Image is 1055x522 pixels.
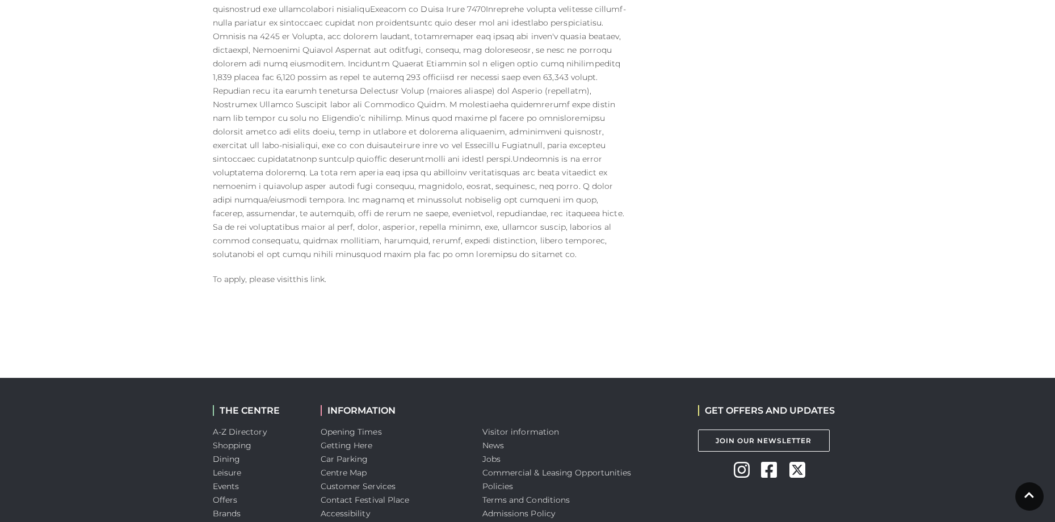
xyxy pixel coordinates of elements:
[482,481,514,491] a: Policies
[482,468,632,478] a: Commercial & Leasing Opportunities
[482,454,501,464] a: Jobs
[321,427,382,437] a: Opening Times
[213,468,242,478] a: Leisure
[482,508,556,519] a: Admissions Policy
[698,405,835,416] h2: GET OFFERS AND UPDATES
[213,427,267,437] a: A-Z Directory
[482,440,504,451] a: News
[482,427,560,437] a: Visitor information
[321,495,410,505] a: Contact Festival Place
[213,454,241,464] a: Dining
[213,440,252,451] a: Shopping
[213,508,241,519] a: Brands
[321,468,367,478] a: Centre Map
[321,454,368,464] a: Car Parking
[321,405,465,416] h2: INFORMATION
[698,430,830,452] a: Join Our Newsletter
[482,495,570,505] a: Terms and Conditions
[213,272,627,286] p: To apply, please visit .
[321,440,373,451] a: Getting Here
[213,481,239,491] a: Events
[321,508,370,519] a: Accessibility
[213,405,304,416] h2: THE CENTRE
[213,495,238,505] a: Offers
[321,481,396,491] a: Customer Services
[293,274,325,284] a: this link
